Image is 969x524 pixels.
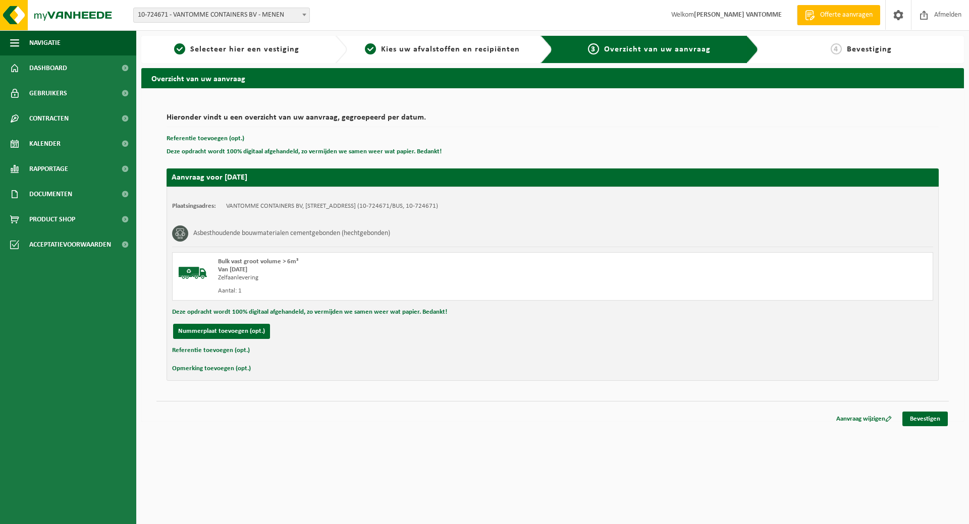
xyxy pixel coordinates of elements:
[141,68,964,88] h2: Overzicht van uw aanvraag
[146,43,327,55] a: 1Selecteer hier een vestiging
[365,43,376,54] span: 2
[29,55,67,81] span: Dashboard
[902,412,948,426] a: Bevestigen
[167,132,244,145] button: Referentie toevoegen (opt.)
[174,43,185,54] span: 1
[29,182,72,207] span: Documenten
[178,258,208,288] img: BL-SO-LV.png
[172,362,251,375] button: Opmerking toevoegen (opt.)
[133,8,310,23] span: 10-724671 - VANTOMME CONTAINERS BV - MENEN
[226,202,438,210] td: VANTOMME CONTAINERS BV, [STREET_ADDRESS] (10-724671/BUS, 10-724671)
[173,324,270,339] button: Nummerplaat toevoegen (opt.)
[172,306,447,319] button: Deze opdracht wordt 100% digitaal afgehandeld, zo vermijden we samen weer wat papier. Bedankt!
[797,5,880,25] a: Offerte aanvragen
[694,11,782,19] strong: [PERSON_NAME] VANTOMME
[818,10,875,20] span: Offerte aanvragen
[134,8,309,22] span: 10-724671 - VANTOMME CONTAINERS BV - MENEN
[604,45,711,53] span: Overzicht van uw aanvraag
[218,287,593,295] div: Aantal: 1
[29,30,61,55] span: Navigatie
[218,266,247,273] strong: Van [DATE]
[190,45,299,53] span: Selecteer hier een vestiging
[831,43,842,54] span: 4
[381,45,520,53] span: Kies uw afvalstoffen en recipiënten
[29,232,111,257] span: Acceptatievoorwaarden
[167,145,442,158] button: Deze opdracht wordt 100% digitaal afgehandeld, zo vermijden we samen weer wat papier. Bedankt!
[588,43,599,54] span: 3
[167,113,939,127] h2: Hieronder vindt u een overzicht van uw aanvraag, gegroepeerd per datum.
[172,344,250,357] button: Referentie toevoegen (opt.)
[218,258,298,265] span: Bulk vast groot volume > 6m³
[29,156,68,182] span: Rapportage
[829,412,899,426] a: Aanvraag wijzigen
[29,131,61,156] span: Kalender
[218,274,593,282] div: Zelfaanlevering
[193,225,390,242] h3: Asbesthoudende bouwmaterialen cementgebonden (hechtgebonden)
[29,207,75,232] span: Product Shop
[29,106,69,131] span: Contracten
[172,173,247,182] strong: Aanvraag voor [DATE]
[847,45,892,53] span: Bevestiging
[29,81,67,106] span: Gebruikers
[172,203,216,209] strong: Plaatsingsadres:
[352,43,533,55] a: 2Kies uw afvalstoffen en recipiënten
